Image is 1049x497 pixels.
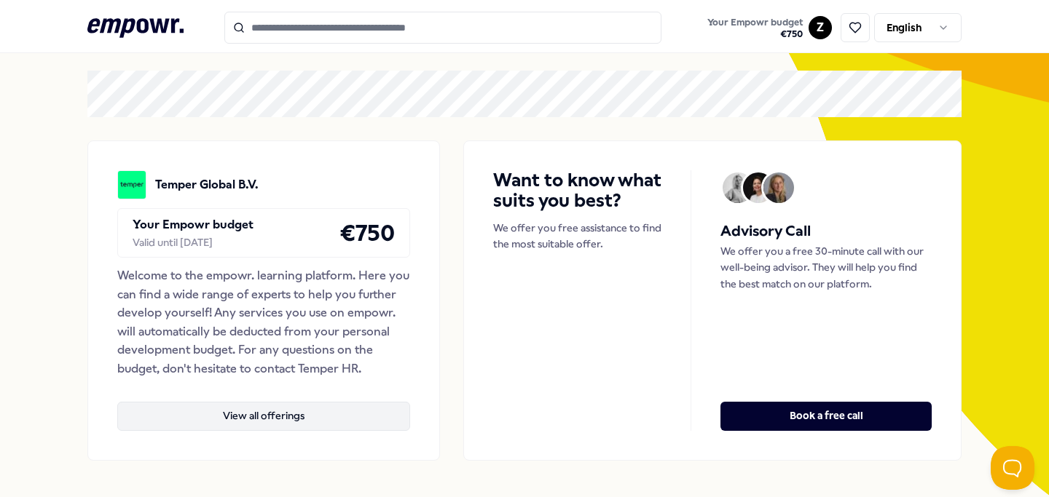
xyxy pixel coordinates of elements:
p: We offer you a free 30-minute call with our well-being advisor. They will help you find the best ... [720,243,932,292]
button: Z [809,16,832,39]
iframe: Help Scout Beacon - Open [991,446,1034,490]
img: Temper Global B.V. [117,170,146,199]
img: Avatar [723,172,753,203]
h5: Advisory Call [720,220,932,243]
button: Your Empowr budget€750 [704,14,806,43]
h4: € 750 [339,215,395,251]
a: View all offerings [117,378,410,431]
span: Your Empowr budget [707,17,803,28]
p: We offer you free assistance to find the most suitable offer. [493,220,662,253]
span: € 750 [707,28,803,40]
a: Your Empowr budget€750 [702,12,809,43]
img: Avatar [763,172,794,203]
p: Temper Global B.V. [155,175,259,194]
p: Your Empowr budget [133,215,254,234]
h4: Want to know what suits you best? [493,170,662,211]
button: View all offerings [117,402,410,431]
div: Valid until [DATE] [133,234,254,250]
img: Avatar [743,172,774,203]
div: Welcome to the empowr. learning platform. Here you can find a wide range of experts to help you f... [117,266,410,378]
input: Search for products, categories or subcategories [224,12,661,44]
button: Book a free call [720,402,932,431]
